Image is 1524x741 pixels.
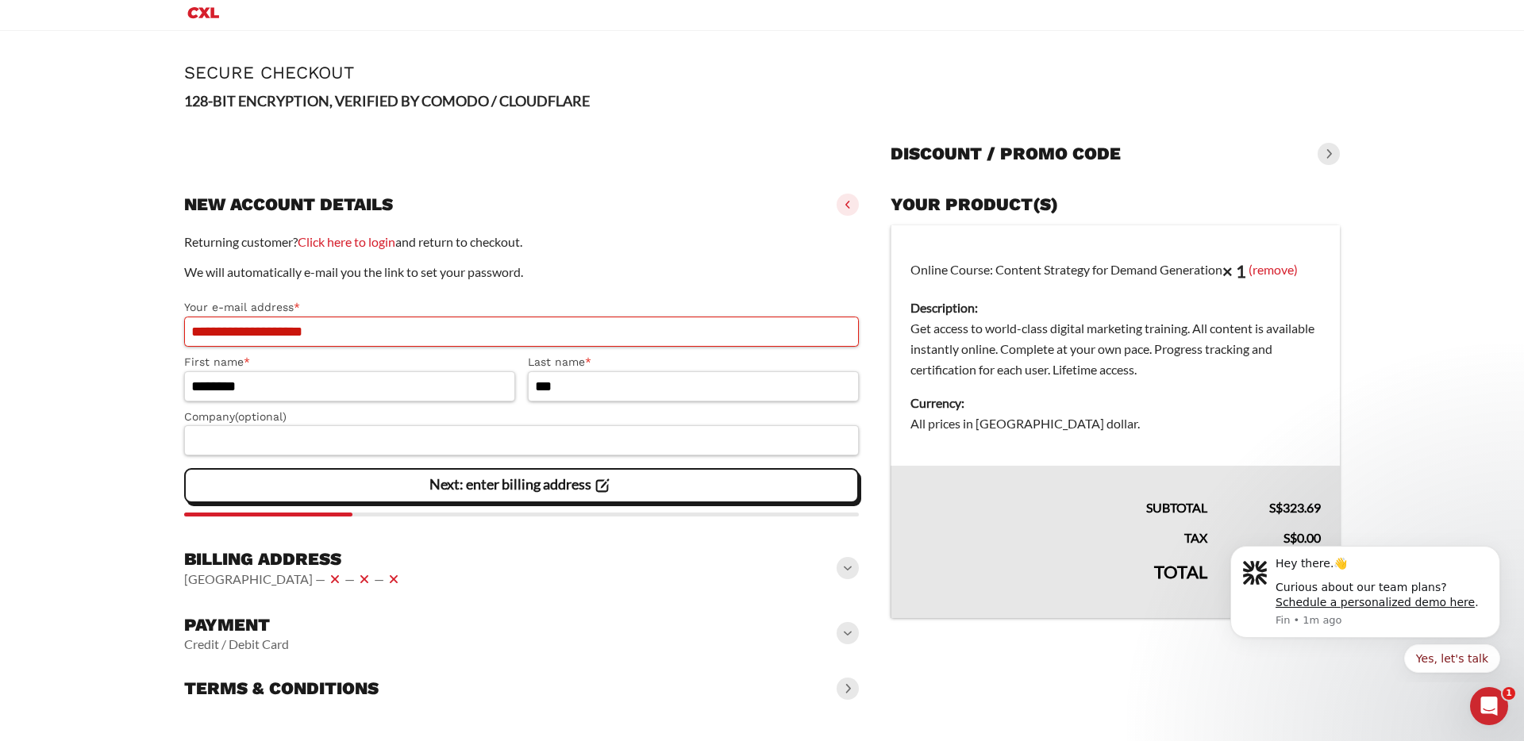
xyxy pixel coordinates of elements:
[1503,687,1515,700] span: 1
[1283,530,1297,545] span: S$
[1222,260,1246,282] strong: × 1
[184,232,859,252] p: Returning customer? and return to checkout.
[184,678,379,700] h3: Terms & conditions
[891,548,1226,618] th: Total
[184,92,590,109] strong: 128-BIT ENCRYPTION, VERIFIED BY COMODO / CLOUDFLARE
[1206,532,1524,682] iframe: Intercom notifications message
[1269,500,1321,515] bdi: 323.69
[910,393,1321,413] dt: Currency:
[891,143,1121,165] h3: Discount / promo code
[184,63,1340,83] h1: Secure Checkout
[1249,261,1298,276] a: (remove)
[184,636,289,652] vaadin-horizontal-layout: Credit / Debit Card
[891,466,1226,518] th: Subtotal
[528,353,859,371] label: Last name
[910,413,1321,434] dd: All prices in [GEOGRAPHIC_DATA] dollar.
[184,298,859,317] label: Your e-mail address
[184,614,289,636] h3: Payment
[184,353,515,371] label: First name
[910,318,1321,380] dd: Get access to world-class digital marketing training. All content is available instantly online. ...
[184,468,859,503] vaadin-button: Next: enter billing address
[1283,530,1321,545] bdi: 0.00
[298,234,395,249] a: Click here to login
[235,410,287,423] span: (optional)
[910,298,1321,318] dt: Description:
[891,225,1340,466] td: Online Course: Content Strategy for Demand Generation
[891,518,1226,548] th: Tax
[184,194,393,216] h3: New account details
[184,570,403,589] vaadin-horizontal-layout: [GEOGRAPHIC_DATA] — — —
[184,548,403,570] h3: Billing address
[184,408,859,426] label: Company
[184,262,859,282] p: We will automatically e-mail you the link to set your password.
[1470,687,1508,725] iframe: Intercom live chat
[1269,500,1283,515] span: S$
